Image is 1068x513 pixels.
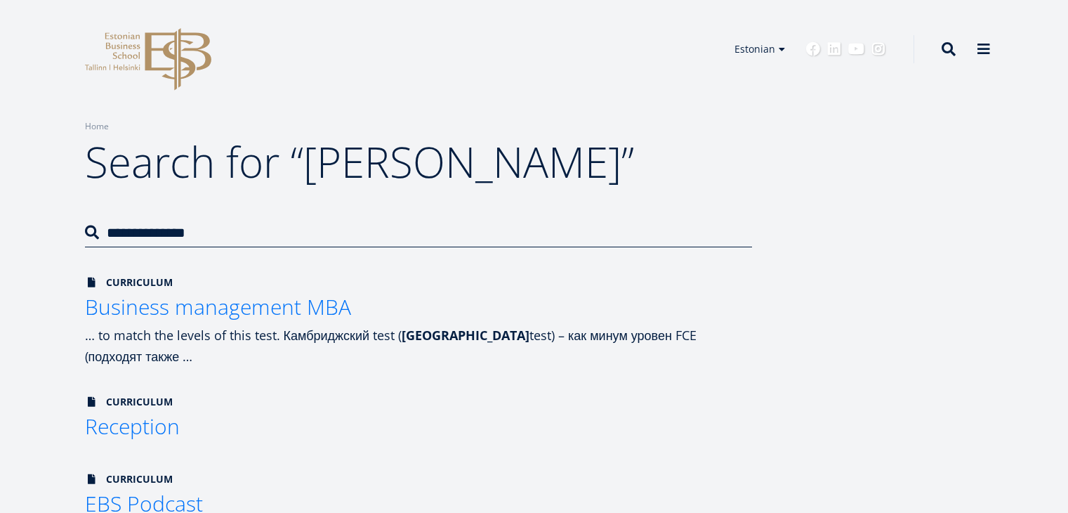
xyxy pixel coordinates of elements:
[85,412,180,441] font: Reception
[85,327,402,344] font: … to match the levels of this test. Камбриджский test (
[402,327,529,344] font: [GEOGRAPHIC_DATA]
[85,119,109,134] a: Home
[85,292,351,321] font: Business management MBA
[106,275,173,289] font: Curriculum
[106,395,173,408] font: Curriculum
[106,472,173,486] font: Curriculum
[85,120,109,132] font: Home
[85,133,634,190] font: Search for “[PERSON_NAME]”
